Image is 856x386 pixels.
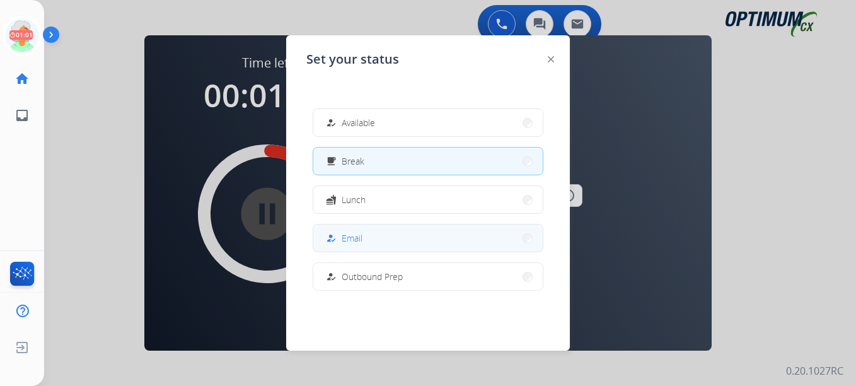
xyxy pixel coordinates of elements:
mat-icon: home [14,71,30,86]
button: Break [313,148,543,175]
span: Email [342,231,362,245]
mat-icon: how_to_reg [326,233,337,243]
img: close-button [548,56,554,62]
span: Available [342,116,375,129]
button: Available [313,109,543,136]
button: Outbound Prep [313,263,543,290]
span: Set your status [306,50,399,68]
span: Lunch [342,193,366,206]
mat-icon: how_to_reg [326,117,337,128]
span: Break [342,155,364,168]
mat-icon: free_breakfast [326,156,337,167]
button: Lunch [313,186,543,213]
button: Email [313,225,543,252]
mat-icon: inbox [14,108,30,123]
mat-icon: fastfood [326,194,337,205]
p: 0.20.1027RC [786,363,843,378]
mat-icon: how_to_reg [326,271,337,282]
span: Outbound Prep [342,270,403,283]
